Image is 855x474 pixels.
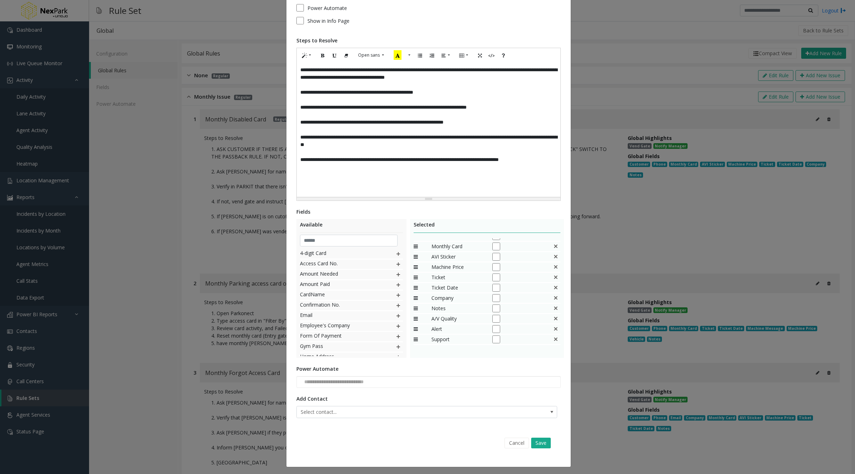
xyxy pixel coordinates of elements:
[553,336,559,342] img: This is a default field and cannot be deleted.
[431,315,485,322] span: A/V Quality
[297,376,383,388] input: NO DATA FOUND
[296,395,328,402] label: Add Contact
[296,365,561,373] div: Power Automate
[395,322,401,331] img: plusIcon.svg
[431,243,485,250] span: Monthly Card
[296,37,561,44] div: Steps to Resolve
[456,50,472,61] button: Table
[431,263,485,271] span: Machine Price
[395,311,401,321] img: plusIcon.svg
[395,342,401,351] img: plusIcon.svg
[300,291,381,300] span: CardName
[300,322,381,331] span: Employee's Company
[553,254,559,260] img: false
[431,335,485,343] span: Support
[553,316,559,322] img: This is a default field and cannot be deleted.
[300,301,381,310] span: Confirmation No.
[358,52,380,58] span: Open sans
[317,50,329,61] button: Bold (CTRL+B)
[553,243,559,249] img: false
[395,291,401,300] img: plusIcon.svg
[300,270,381,279] span: Amount Needed
[414,50,426,61] button: Unordered list (CTRL+SHIFT+NUM7)
[474,50,486,61] button: Full Screen
[497,50,509,61] button: Help
[390,50,405,61] button: Recent Color
[300,249,381,259] span: 4-digit Card
[553,326,559,332] img: This is a default field and cannot be deleted.
[300,260,381,269] span: Access Card No.
[431,294,485,302] span: Company
[395,280,401,290] img: plusIcon.svg
[299,50,315,61] button: Style
[395,332,401,341] img: plusIcon.svg
[426,50,438,61] button: Ordered list (CTRL+SHIFT+NUM8)
[395,249,401,259] img: plusIcon.svg
[553,305,559,311] img: This is a default field and cannot be deleted.
[431,274,485,281] span: Ticket
[431,284,485,291] span: Ticket Date
[340,50,352,61] button: Remove Font Style (CTRL+\)
[553,264,559,270] img: false
[300,353,381,362] span: Home Address
[296,208,561,215] div: Fields
[504,438,529,448] button: Cancel
[297,197,560,200] div: Resize
[395,260,401,269] img: plusIcon.svg
[395,270,401,279] img: plusIcon.svg
[300,332,381,341] span: Form Of Payment
[300,280,381,290] span: Amount Paid
[553,295,559,301] img: false
[553,274,559,280] img: false
[307,17,349,25] span: Show in Info Page
[354,50,388,61] button: Font Family
[395,301,401,310] img: plusIcon.svg
[328,50,341,61] button: Underline (CTRL+U)
[300,311,381,321] span: Email
[405,50,412,61] button: More Color
[300,221,403,233] div: Available
[553,285,559,291] img: false
[414,221,561,233] div: Selected
[297,406,505,418] span: Select contact...
[431,325,485,333] span: Alert
[395,353,401,362] img: plusIcon.svg
[300,342,381,351] span: Gym Pass
[431,253,485,260] span: AVI Sticker
[431,304,485,312] span: Notes
[437,50,454,61] button: Paragraph
[531,438,551,448] button: Save
[486,50,498,61] button: Code View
